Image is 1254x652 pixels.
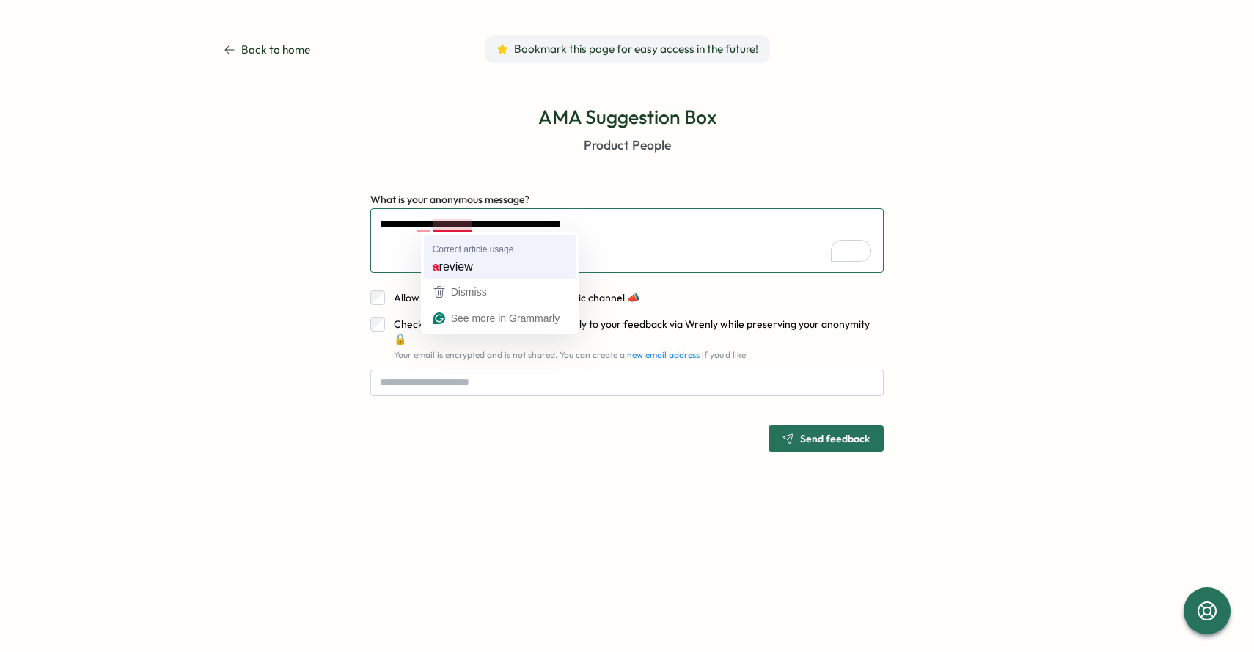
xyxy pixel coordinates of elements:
span: Your email is encrypted and is not shared. You can create a if you'd like [394,349,746,360]
a: Back to home [224,37,310,63]
span: Back to home [241,37,310,63]
p: AMA Suggestion Box [538,104,716,130]
textarea: To enrich screen reader interactions, please activate Accessibility in Grammarly extension settings [370,208,884,273]
span: Send feedback [800,433,870,444]
span: Bookmark this page for easy access in the future! [514,41,758,57]
label: What is your anonymous message? [370,192,529,208]
p: Product People [584,136,671,155]
span: Allow my message to be shared in a public channel 📣 [394,291,639,304]
a: new email address [627,349,700,360]
span: Check this box to allow leadership to reply to your feedback via Wrenly while preserving your ano... [394,318,870,345]
button: Send feedback [769,425,884,452]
